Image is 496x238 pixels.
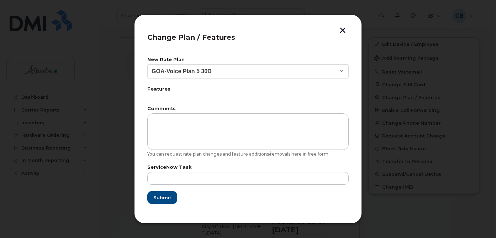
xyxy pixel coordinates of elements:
button: Submit [147,191,177,204]
div: You can request rate plan changes and feature additions/removals here in free form [147,151,349,157]
label: ServiceNow Task [147,165,349,170]
label: Comments [147,107,349,111]
span: Change Plan / Features [147,33,235,42]
label: Features [147,87,349,92]
label: New Rate Plan [147,58,349,62]
span: Submit [153,194,171,201]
